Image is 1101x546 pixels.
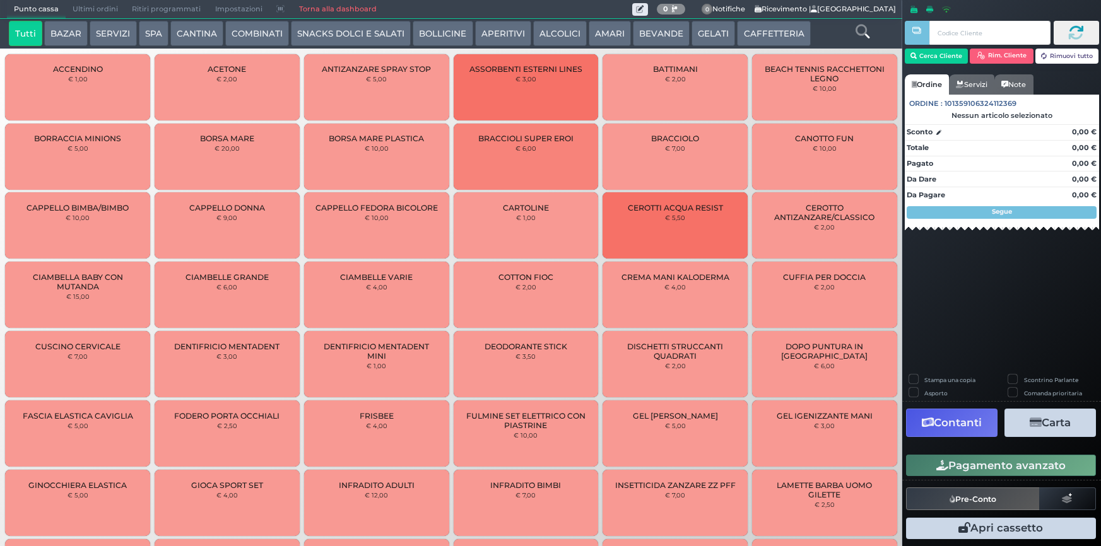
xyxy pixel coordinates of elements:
[68,491,88,499] small: € 5,00
[225,21,289,46] button: COMBINATI
[217,422,237,429] small: € 2,50
[340,272,413,282] span: CIAMBELLE VARIE
[783,272,866,282] span: CUFFIA PER DOCCIA
[814,283,835,291] small: € 2,00
[469,64,582,74] span: ASSORBENTI ESTERNI LINES
[490,480,561,490] span: INFRADITO BIMBI
[26,203,129,212] span: CAPPELLO BIMBA/BIMBO
[16,272,139,291] span: CIAMBELLA BABY CON MUTANDA
[1004,409,1096,437] button: Carta
[9,21,42,46] button: Tutti
[200,134,254,143] span: BORSA MARE
[498,272,553,282] span: COTTON FIOC
[68,144,88,152] small: € 5,00
[1072,190,1097,199] strong: 0,00 €
[763,480,886,499] span: LAMETTE BARBA UOMO GILETTE
[665,422,686,429] small: € 5,00
[90,21,136,46] button: SERVIZI
[907,143,929,152] strong: Totale
[992,207,1012,216] strong: Segue
[1035,49,1099,64] button: Rimuovi tutto
[68,352,88,360] small: € 7,00
[366,75,387,83] small: € 5,00
[906,455,1096,476] button: Pagamento avanzato
[949,74,994,95] a: Servizi
[615,480,736,490] span: INSETTICIDA ZANZARE ZZ PFF
[814,362,835,369] small: € 6,00
[777,411,873,421] span: GEL IGENIZZANTE MANI
[515,352,536,360] small: € 3,50
[665,144,685,152] small: € 7,00
[208,64,246,74] span: ACETONE
[665,362,686,369] small: € 2,00
[503,203,549,212] span: CARTOLINE
[170,21,223,46] button: CANTINA
[515,491,536,499] small: € 7,00
[970,49,1033,64] button: Rim. Cliente
[68,422,88,429] small: € 5,00
[907,190,945,199] strong: Da Pagare
[216,75,237,83] small: € 2,00
[651,134,699,143] span: BRACCIOLO
[366,422,387,429] small: € 4,00
[360,411,394,421] span: FRISBEE
[35,342,121,351] span: CUSCINO CERVICALE
[907,175,936,183] strong: Da Dare
[1072,159,1097,168] strong: 0,00 €
[515,75,536,83] small: € 3,00
[589,21,631,46] button: AMARI
[485,342,567,351] span: DEODORANTE STICK
[475,21,531,46] button: APERITIVI
[906,409,998,437] button: Contanti
[665,75,686,83] small: € 2,00
[1072,127,1097,136] strong: 0,00 €
[905,49,969,64] button: Cerca Cliente
[125,1,208,18] span: Ritiri programmati
[692,21,735,46] button: GELATI
[28,480,127,490] span: GINOCCHIERA ELASTICA
[339,480,415,490] span: INFRADITO ADULTI
[367,362,386,369] small: € 1,00
[633,21,690,46] button: BEVANDE
[53,64,103,74] span: ACCENDINO
[516,214,536,221] small: € 1,00
[365,214,389,221] small: € 10,00
[215,144,240,152] small: € 20,00
[216,283,237,291] small: € 6,00
[663,4,668,13] b: 0
[533,21,587,46] button: ALCOLICI
[216,214,237,221] small: € 9,00
[929,21,1050,45] input: Codice Cliente
[813,144,837,152] small: € 10,00
[909,98,943,109] span: Ordine :
[208,1,269,18] span: Impostazioni
[653,64,698,74] span: BATTIMANI
[814,223,835,231] small: € 2,00
[815,501,835,508] small: € 2,50
[413,21,473,46] button: BOLLICINE
[907,159,933,168] strong: Pagato
[628,203,723,212] span: CEROTTI ACQUA RESIST
[515,144,536,152] small: € 6,00
[906,487,1040,510] button: Pre-Conto
[66,293,90,300] small: € 15,00
[68,75,88,83] small: € 1,00
[23,411,133,421] span: FASCIA ELASTICA CAVIGLIA
[737,21,810,46] button: CAFFETTERIA
[1024,376,1078,384] label: Scontrino Parlante
[464,411,587,430] span: FULMINE SET ELETTRICO CON PIASTRINE
[191,480,263,490] span: GIOCA SPORT SET
[365,491,388,499] small: € 12,00
[633,411,718,421] span: GEL [PERSON_NAME]
[366,283,387,291] small: € 4,00
[189,203,265,212] span: CAPPELLO DONNA
[44,21,88,46] button: BAZAR
[665,491,685,499] small: € 7,00
[315,342,439,361] span: DENTIFRICIO MENTADENT MINI
[905,111,1099,120] div: Nessun articolo selezionato
[478,134,574,143] span: BRACCIOLI SUPER EROI
[813,84,837,92] small: € 10,00
[365,144,389,152] small: € 10,00
[515,283,536,291] small: € 2,00
[664,283,686,291] small: € 4,00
